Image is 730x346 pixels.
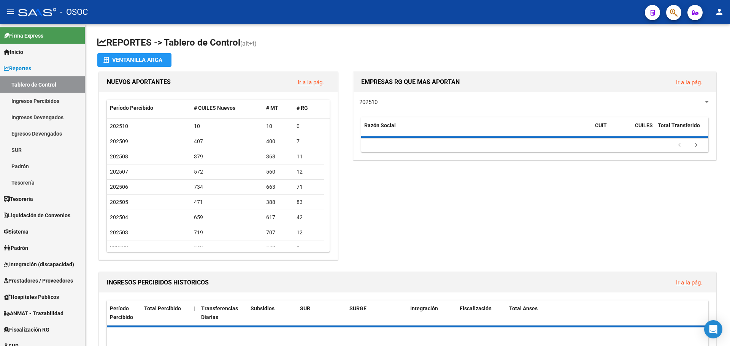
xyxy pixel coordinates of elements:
[349,305,367,311] span: SURGE
[263,100,294,116] datatable-header-cell: # MT
[194,228,260,237] div: 719
[60,4,88,21] span: - OSOC
[410,305,438,311] span: Integración
[110,245,128,251] span: 202502
[194,243,260,252] div: 549
[457,300,506,325] datatable-header-cell: Fiscalización
[194,105,235,111] span: # CUILES Nuevos
[110,305,133,320] span: Período Percibido
[294,100,324,116] datatable-header-cell: # RG
[297,152,321,161] div: 11
[194,167,260,176] div: 572
[110,105,153,111] span: Período Percibido
[359,99,378,106] span: 202510
[704,320,722,338] div: Open Intercom Messenger
[201,305,238,320] span: Transferencias Diarias
[107,78,171,85] span: NUEVOS APORTANTES
[266,105,278,111] span: # MT
[6,7,15,16] mat-icon: menu
[97,36,718,50] h1: REPORTES -> Tablero de Control
[266,122,290,131] div: 10
[194,198,260,207] div: 471
[110,229,128,235] span: 202503
[670,275,708,289] button: Ir a la pág.
[110,214,128,220] span: 202504
[194,213,260,222] div: 659
[110,169,128,175] span: 202507
[110,184,128,190] span: 202506
[107,279,209,286] span: INGRESOS PERCIBIDOS HISTORICOS
[266,243,290,252] div: 540
[364,122,396,128] span: Razón Social
[672,141,687,150] a: go to previous page
[4,260,74,269] span: Integración (discapacidad)
[110,138,128,144] span: 202509
[194,152,260,161] div: 379
[194,305,195,311] span: |
[297,183,321,191] div: 71
[298,79,324,86] a: Ir a la pág.
[407,300,457,325] datatable-header-cell: Integración
[103,53,165,67] div: Ventanilla ARCA
[595,122,607,128] span: CUIT
[658,122,700,128] span: Total Transferido
[107,100,191,116] datatable-header-cell: Período Percibido
[4,211,70,220] span: Liquidación de Convenios
[144,305,181,311] span: Total Percibido
[4,228,29,236] span: Sistema
[297,122,321,131] div: 0
[676,279,702,286] a: Ir a la pág.
[689,141,703,150] a: go to next page
[297,228,321,237] div: 12
[4,32,43,40] span: Firma Express
[297,105,308,111] span: # RG
[97,53,171,67] button: Ventanilla ARCA
[266,183,290,191] div: 663
[632,117,655,142] datatable-header-cell: CUILES
[506,300,702,325] datatable-header-cell: Total Anses
[4,325,49,334] span: Fiscalización RG
[4,244,28,252] span: Padrón
[110,123,128,129] span: 202510
[110,199,128,205] span: 202505
[361,78,460,85] span: EMPRESAS RG QUE MAS APORTAN
[110,153,128,160] span: 202508
[4,276,73,285] span: Prestadores / Proveedores
[141,300,190,325] datatable-header-cell: Total Percibido
[266,198,290,207] div: 388
[715,7,724,16] mat-icon: person
[194,183,260,191] div: 734
[266,167,290,176] div: 560
[4,64,31,73] span: Reportes
[240,40,257,47] span: (alt+t)
[4,309,63,318] span: ANMAT - Trazabilidad
[297,167,321,176] div: 12
[194,137,260,146] div: 407
[509,305,538,311] span: Total Anses
[4,195,33,203] span: Tesorería
[297,243,321,252] div: 9
[670,75,708,89] button: Ir a la pág.
[460,305,492,311] span: Fiscalización
[251,305,275,311] span: Subsidios
[194,122,260,131] div: 10
[4,293,59,301] span: Hospitales Públicos
[361,117,592,142] datatable-header-cell: Razón Social
[107,300,141,325] datatable-header-cell: Período Percibido
[297,300,346,325] datatable-header-cell: SUR
[592,117,632,142] datatable-header-cell: CUIT
[266,137,290,146] div: 400
[297,213,321,222] div: 42
[198,300,248,325] datatable-header-cell: Transferencias Diarias
[297,137,321,146] div: 7
[297,198,321,207] div: 83
[676,79,702,86] a: Ir a la pág.
[4,48,23,56] span: Inicio
[248,300,297,325] datatable-header-cell: Subsidios
[190,300,198,325] datatable-header-cell: |
[266,152,290,161] div: 368
[346,300,407,325] datatable-header-cell: SURGE
[191,100,263,116] datatable-header-cell: # CUILES Nuevos
[266,228,290,237] div: 707
[266,213,290,222] div: 617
